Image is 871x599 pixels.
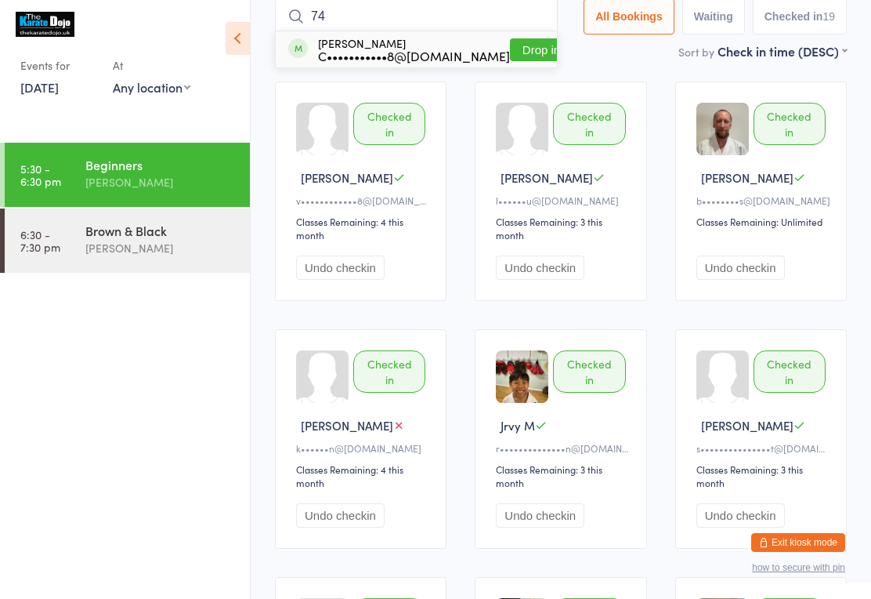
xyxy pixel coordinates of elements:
img: image1622565677.png [696,103,749,155]
div: C•••••••••••8@[DOMAIN_NAME] [318,49,510,62]
button: Undo checkin [496,503,584,528]
div: Classes Remaining: 4 this month [296,463,430,489]
div: Checked in [353,103,425,145]
time: 6:30 - 7:30 pm [20,228,60,253]
div: s•••••••••••••••t@[DOMAIN_NAME] [696,441,830,455]
button: Exit kiosk mode [751,533,845,552]
button: Undo checkin [696,503,785,528]
div: Checked in [754,103,826,145]
div: Check in time (DESC) [717,42,847,60]
div: l••••••u@[DOMAIN_NAME] [496,194,630,207]
span: [PERSON_NAME] [701,417,793,434]
button: Undo checkin [696,256,785,280]
div: [PERSON_NAME] [85,173,237,191]
div: Checked in [353,350,425,393]
span: [PERSON_NAME] [301,417,393,434]
time: 5:30 - 6:30 pm [20,162,61,187]
label: Sort by [678,44,714,60]
div: r••••••••••••••n@[DOMAIN_NAME] [496,441,630,455]
div: Classes Remaining: 3 this month [496,215,630,241]
div: Events for [20,53,97,78]
a: [DATE] [20,78,59,96]
div: Checked in [754,350,826,393]
div: Checked in [553,350,625,393]
span: [PERSON_NAME] [701,169,793,186]
div: v••••••••••••8@[DOMAIN_NAME] [296,194,430,207]
button: Drop in [510,38,573,61]
div: 19 [822,10,835,23]
img: image1741005777.png [496,350,548,403]
button: Undo checkin [296,256,385,280]
span: Jrvy M [501,417,535,434]
img: The karate dojo [16,12,74,37]
div: Classes Remaining: 3 this month [496,463,630,489]
button: how to secure with pin [752,562,845,573]
div: k••••••n@[DOMAIN_NAME] [296,441,430,455]
div: [PERSON_NAME] [318,37,510,62]
div: Beginners [85,156,237,173]
div: Any location [113,78,190,96]
a: 6:30 -7:30 pmBrown & Black[PERSON_NAME] [5,209,250,273]
button: Undo checkin [296,503,385,528]
div: Classes Remaining: 4 this month [296,215,430,241]
span: [PERSON_NAME] [301,169,393,186]
div: [PERSON_NAME] [85,239,237,257]
button: Undo checkin [496,256,584,280]
div: Classes Remaining: 3 this month [696,463,830,489]
div: Checked in [553,103,625,145]
div: Brown & Black [85,222,237,239]
div: Classes Remaining: Unlimited [696,215,830,228]
a: 5:30 -6:30 pmBeginners[PERSON_NAME] [5,143,250,207]
div: b••••••••s@[DOMAIN_NAME] [696,194,830,207]
span: [PERSON_NAME] [501,169,593,186]
div: At [113,53,190,78]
